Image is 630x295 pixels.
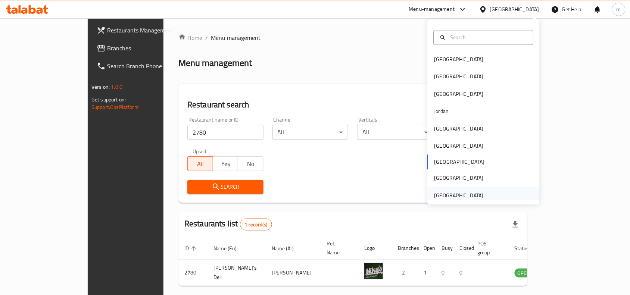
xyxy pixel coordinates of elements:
td: 0 [436,260,454,286]
div: Menu-management [409,5,455,14]
th: Logo [358,237,392,260]
span: OPEN [515,269,533,277]
div: Export file [506,216,524,233]
a: Search Branch Phone [91,57,193,75]
th: Open [418,237,436,260]
span: Search Branch Phone [107,62,187,70]
input: Search [447,33,529,41]
div: All [357,125,433,140]
div: Total records count [240,219,272,230]
span: 1 record(s) [240,221,272,228]
img: Miky's Deli [364,262,383,280]
span: Version: [91,82,110,92]
span: Yes [216,159,236,169]
td: 2 [392,260,418,286]
div: [GEOGRAPHIC_DATA] [434,174,484,182]
span: Get support on: [91,95,126,104]
button: All [187,156,213,171]
button: Yes [213,156,238,171]
span: Name (Ar) [272,244,303,253]
table: enhanced table [178,237,574,286]
span: 1.0.0 [111,82,122,92]
span: All [191,159,210,169]
span: No [241,159,261,169]
td: 2780 [178,260,208,286]
button: No [238,156,263,171]
th: Closed [454,237,472,260]
a: Branches [91,39,193,57]
a: Restaurants Management [91,21,193,39]
h2: Restaurant search [187,99,518,110]
span: Search [193,182,258,192]
button: Search [187,180,263,194]
td: [PERSON_NAME] [266,260,321,286]
span: ID [184,244,199,253]
div: [GEOGRAPHIC_DATA] [434,73,484,81]
nav: breadcrumb [178,33,527,42]
div: [GEOGRAPHIC_DATA] [434,191,484,200]
h2: Restaurants list [184,218,272,230]
div: [GEOGRAPHIC_DATA] [434,125,484,133]
td: 0 [454,260,472,286]
td: [PERSON_NAME]'s Deli [208,260,266,286]
h2: Menu management [178,57,252,69]
div: [GEOGRAPHIC_DATA] [434,142,484,150]
label: Upsell [193,149,206,154]
span: Branches [107,44,187,53]
span: POS group [478,239,500,257]
span: Ref. Name [327,239,349,257]
span: m [617,5,621,13]
span: Restaurants Management [107,26,187,35]
th: Busy [436,237,454,260]
div: [GEOGRAPHIC_DATA] [490,5,539,13]
div: [GEOGRAPHIC_DATA] [434,56,484,64]
div: All [272,125,349,140]
td: 1 [418,260,436,286]
a: Support.OpsPlatform [91,102,139,112]
span: Name (En) [213,244,246,253]
div: [GEOGRAPHIC_DATA] [434,90,484,98]
span: Menu management [211,33,261,42]
li: / [205,33,208,42]
div: Jordan [434,107,449,116]
span: Status [515,244,539,253]
th: Branches [392,237,418,260]
input: Search for restaurant name or ID.. [187,125,263,140]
